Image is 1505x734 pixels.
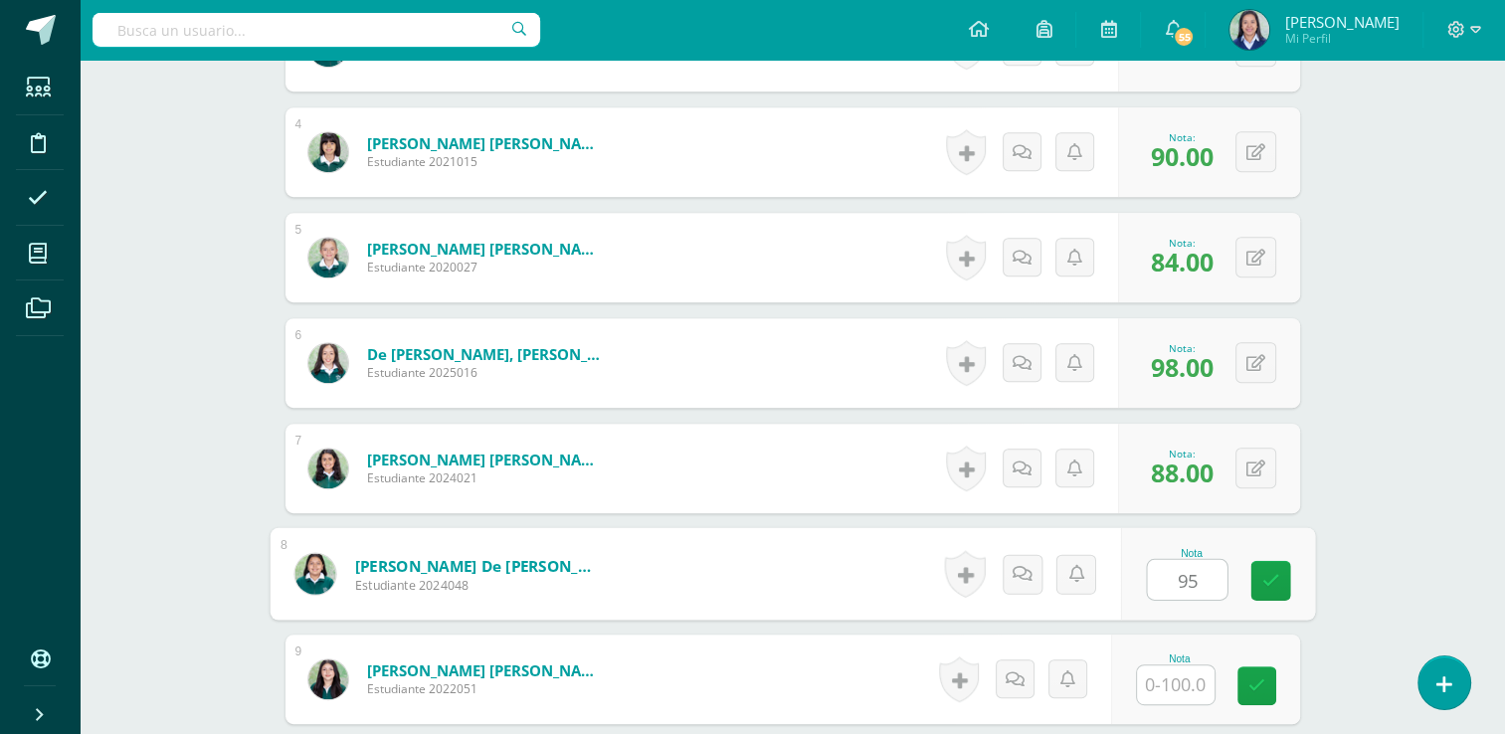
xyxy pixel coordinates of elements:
span: Mi Perfil [1284,30,1399,47]
span: Estudiante 2021015 [367,153,606,170]
div: Nota: [1151,130,1214,144]
span: 98.00 [1151,350,1214,384]
div: Nota: [1151,447,1214,460]
div: Nota: [1151,236,1214,250]
a: [PERSON_NAME] [PERSON_NAME] [367,660,606,680]
a: [PERSON_NAME] de [PERSON_NAME] [354,555,600,576]
img: aa46adbeae2c5bf295b4e5bf5615201a.png [1229,10,1269,50]
img: 070bd88b0fc7474ba13ffcbeac42029f.png [294,553,335,594]
div: Nota [1136,653,1223,664]
input: Busca un usuario... [93,13,540,47]
img: c1ae8f59422f7e16814a4c51f980fa0c.png [308,238,348,277]
span: 84.00 [1151,245,1214,278]
a: [PERSON_NAME] [PERSON_NAME] [367,450,606,469]
span: Estudiante 2025016 [367,364,606,381]
span: 55 [1173,26,1195,48]
img: fcc16c349dd16362a8ee5b33d221247f.png [308,132,348,172]
div: Nota [1146,547,1236,558]
span: Estudiante 2022051 [367,680,606,697]
a: de [PERSON_NAME], [PERSON_NAME] [367,344,606,364]
img: c596467e7974766f19ceb527dbf14e60.png [308,343,348,383]
span: Estudiante 2020027 [367,259,606,275]
span: 88.00 [1151,456,1214,489]
img: 25aa3ceeaef8ec2218e61530ab5a65a8.png [308,659,348,699]
div: Nota: [1151,341,1214,355]
a: [PERSON_NAME] [PERSON_NAME] [367,133,606,153]
span: 90.00 [1151,139,1214,173]
span: Estudiante 2024021 [367,469,606,486]
img: 6c466794625e080c437f9c6a80639155.png [308,449,348,488]
input: 0-100.0 [1137,665,1215,704]
span: [PERSON_NAME] [1284,12,1399,32]
span: Estudiante 2024048 [354,576,600,594]
input: 0-100.0 [1147,560,1226,600]
a: [PERSON_NAME] [PERSON_NAME] [367,239,606,259]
